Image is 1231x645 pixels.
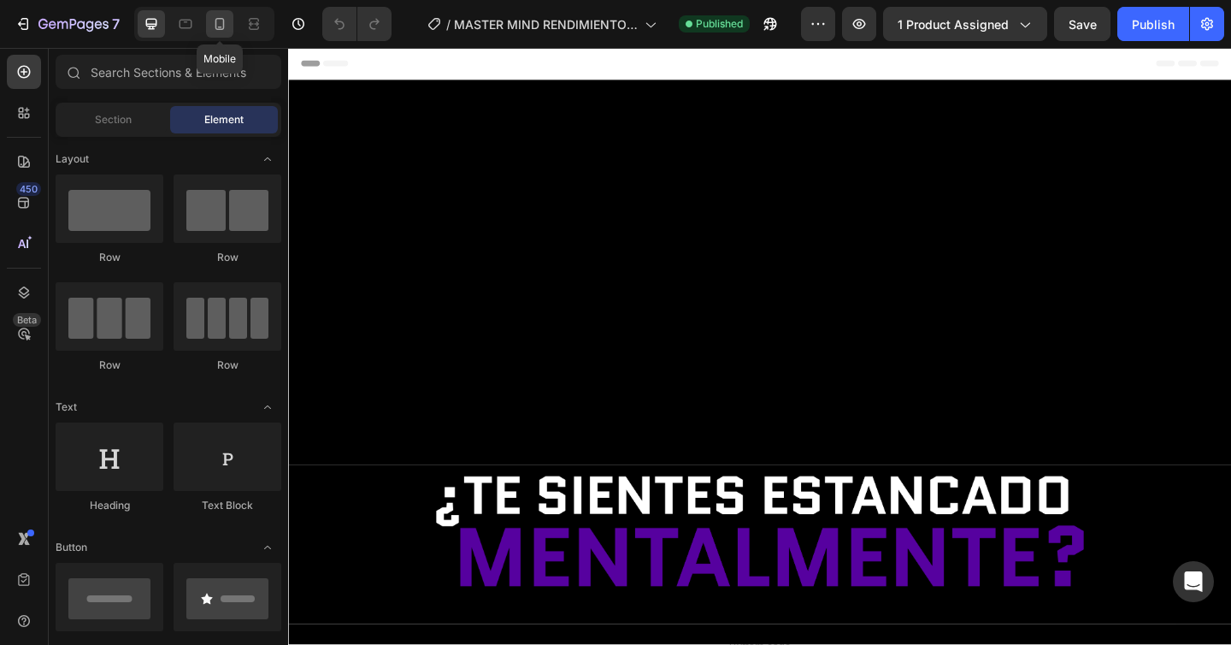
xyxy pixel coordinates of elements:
button: Save [1054,7,1110,41]
span: Layout [56,151,89,167]
div: Beta [13,313,41,327]
div: Row [56,358,163,373]
span: Published [696,16,743,32]
button: 7 [7,7,127,41]
div: 450 [16,182,41,196]
span: Button [56,540,87,555]
span: Toggle open [254,394,281,421]
p: 7 [112,14,120,34]
button: 1 product assigned [883,7,1047,41]
span: Toggle open [254,145,281,173]
div: Undo/Redo [322,7,392,41]
span: Section [95,112,132,127]
span: 1 product assigned [898,15,1009,33]
span: Save [1069,17,1097,32]
button: Publish [1117,7,1189,41]
div: Publish [1132,15,1175,33]
input: Search Sections & Elements [56,55,281,89]
span: / [446,15,451,33]
span: Element [204,112,244,127]
iframe: Design area [288,48,1231,645]
span: MASTER MIND RENDIMIENTO MENTAL - NEW [454,15,638,33]
div: Row [56,250,163,265]
div: Heading [56,498,163,513]
span: Toggle open [254,534,281,561]
span: Text [56,399,77,415]
div: Text Block [174,498,281,513]
div: Open Intercom Messenger [1173,561,1214,602]
div: Row [174,250,281,265]
div: Row [174,358,281,373]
